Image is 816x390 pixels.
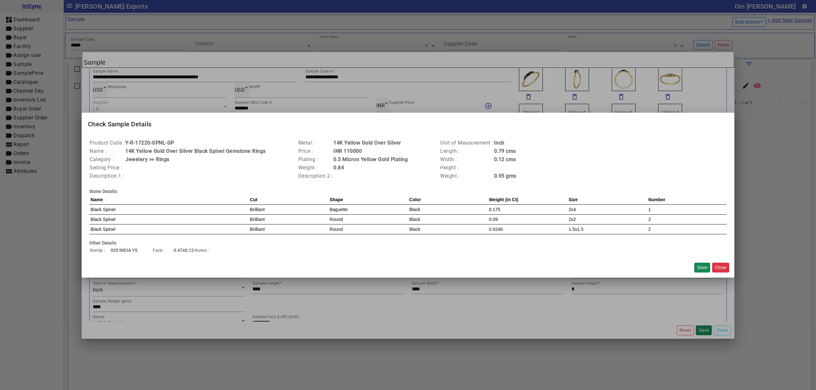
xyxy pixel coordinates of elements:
[488,224,567,234] td: 0.0246
[125,156,170,162] b: Jewelery >> Rings
[89,155,125,164] td: Category :
[647,195,727,205] th: Number
[152,246,173,254] td: Face :
[89,139,125,147] td: Product Code :
[249,224,328,234] td: Brilliant
[89,224,249,234] td: Black Spinel
[328,214,408,224] td: Round
[567,204,647,214] td: 2x4
[333,140,401,146] b: 14K Yellow Gold Over Silver
[298,147,333,155] td: Price :
[298,164,333,172] td: Weight :
[488,195,567,205] th: Weight (in Ct)
[408,204,488,214] td: Black
[328,204,408,214] td: Baguette
[494,173,516,179] b: 0.95 gms
[125,148,266,154] b: 14K Yellow Gold Over Silver Black Spinel Gemstone Rings
[89,147,125,155] td: Name :
[488,214,567,224] td: 0.09
[89,164,125,172] td: Selling Price :
[567,195,647,205] th: Size
[408,195,488,205] th: Color
[328,224,408,234] td: Round
[494,148,516,154] b: 0.79 cms
[298,172,333,180] td: Description 2 :
[333,148,362,154] b: INR 110000
[194,246,215,254] td: Notes :
[249,214,328,224] td: Brilliant
[408,224,488,234] td: Black
[440,172,494,180] td: Weight :
[82,113,734,136] mat-card-title: Check Sample Details
[440,155,494,164] td: Width :
[694,263,710,273] button: Save
[333,156,408,162] b: 0.5 Micron Yellow Gold Plating
[111,248,137,253] b: 925 INDIA YS
[89,189,118,194] b: Stone Details:
[712,263,729,273] button: Close
[408,214,488,224] td: Black
[89,214,249,224] td: Black Spinel
[298,155,333,164] td: Plating :
[494,140,505,146] b: Inch
[89,240,116,245] b: Other Details
[647,214,727,224] td: 2
[328,195,408,205] th: Shape
[89,204,249,214] td: Black Spinel
[567,214,647,224] td: 2x2
[89,246,110,254] td: Stamp :
[488,204,567,214] td: 0.175
[298,139,333,147] td: Metal :
[249,195,328,205] th: Cut
[174,248,194,253] b: 0.47x0.12
[440,147,494,155] td: Length :
[89,172,125,180] td: Description 1 :
[494,156,516,162] b: 0.12 cms
[249,204,328,214] td: Brilliant
[440,164,494,172] td: Height :
[440,139,494,147] td: Unit of Measurement :
[89,195,249,205] th: Name
[647,224,727,234] td: 2
[567,224,647,234] td: 1.5x1.5
[125,140,174,146] b: Y-R-17220-SPNL-GP
[647,204,727,214] td: 1
[333,165,344,171] b: 0.84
